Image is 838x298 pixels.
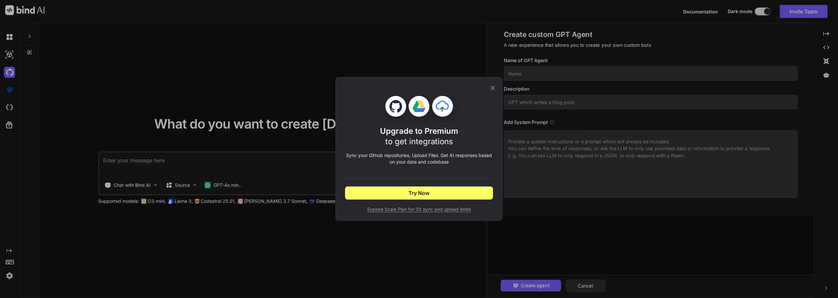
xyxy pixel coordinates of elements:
[345,152,493,165] p: Sync your Github repositories, Upload Files. Get AI responses based on your data and codebase
[380,126,458,147] h1: Upgrade to Premium
[345,206,493,213] span: Explore Scale Plan for 3X sync and upload limits
[409,189,429,197] span: Try Now
[385,137,453,146] span: to get integrations
[345,186,493,200] button: Try Now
